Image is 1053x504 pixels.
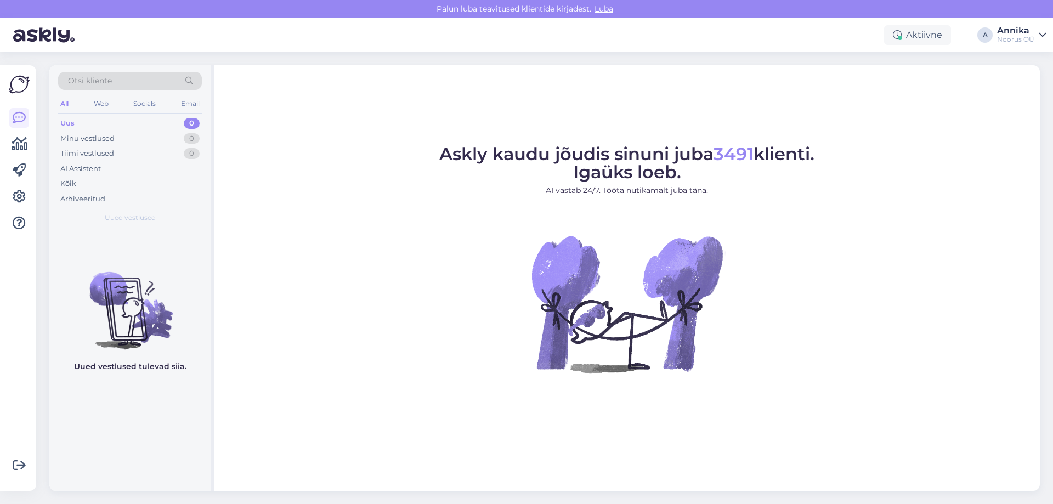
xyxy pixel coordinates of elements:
[528,205,726,403] img: No Chat active
[9,74,30,95] img: Askly Logo
[60,194,105,205] div: Arhiveeritud
[60,148,114,159] div: Tiimi vestlused
[997,26,1034,35] div: Annika
[439,185,814,196] p: AI vastab 24/7. Tööta nutikamalt juba täna.
[60,133,115,144] div: Minu vestlused
[74,361,186,372] p: Uued vestlused tulevad siia.
[184,133,200,144] div: 0
[591,4,616,14] span: Luba
[997,26,1046,44] a: AnnikaNoorus OÜ
[179,97,202,111] div: Email
[997,35,1034,44] div: Noorus OÜ
[60,178,76,189] div: Kõik
[714,143,754,165] span: 3491
[884,25,951,45] div: Aktiivne
[184,118,200,129] div: 0
[68,75,112,87] span: Otsi kliente
[184,148,200,159] div: 0
[439,143,814,183] span: Askly kaudu jõudis sinuni juba klienti. Igaüks loeb.
[60,118,75,129] div: Uus
[92,97,111,111] div: Web
[131,97,158,111] div: Socials
[977,27,993,43] div: A
[60,163,101,174] div: AI Assistent
[49,252,211,351] img: No chats
[105,213,156,223] span: Uued vestlused
[58,97,71,111] div: All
